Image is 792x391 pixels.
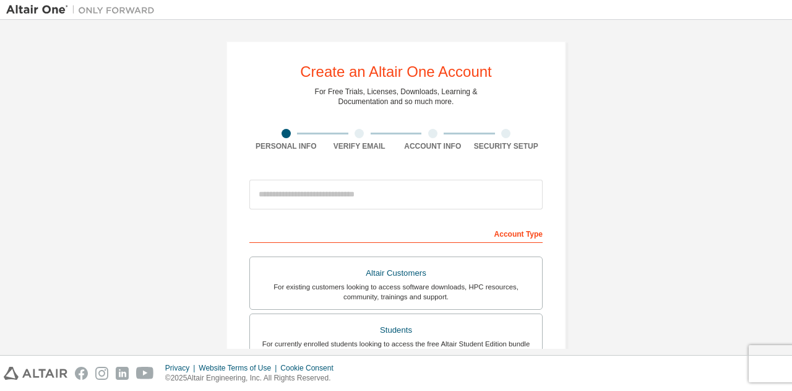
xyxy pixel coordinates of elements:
[280,363,340,373] div: Cookie Consent
[315,87,478,107] div: For Free Trials, Licenses, Downloads, Learning & Documentation and so much more.
[249,141,323,151] div: Personal Info
[4,367,67,380] img: altair_logo.svg
[323,141,397,151] div: Verify Email
[199,363,280,373] div: Website Terms of Use
[75,367,88,380] img: facebook.svg
[257,282,535,302] div: For existing customers looking to access software downloads, HPC resources, community, trainings ...
[396,141,470,151] div: Account Info
[136,367,154,380] img: youtube.svg
[470,141,543,151] div: Security Setup
[257,265,535,282] div: Altair Customers
[116,367,129,380] img: linkedin.svg
[6,4,161,16] img: Altair One
[165,363,199,373] div: Privacy
[165,373,341,384] p: © 2025 Altair Engineering, Inc. All Rights Reserved.
[257,339,535,359] div: For currently enrolled students looking to access the free Altair Student Edition bundle and all ...
[300,64,492,79] div: Create an Altair One Account
[249,223,543,243] div: Account Type
[257,322,535,339] div: Students
[95,367,108,380] img: instagram.svg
